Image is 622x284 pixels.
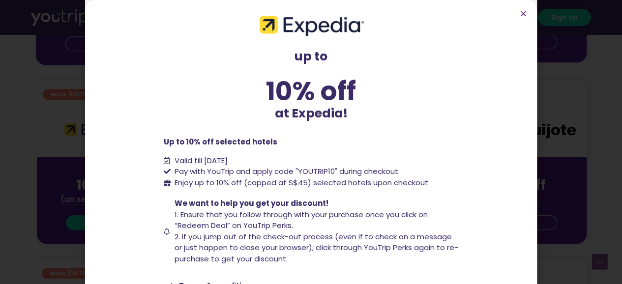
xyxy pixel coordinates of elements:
[175,198,328,208] span: We want to help you get your discount!
[164,137,459,148] p: Up to 10% off selected hotels
[175,155,228,166] span: Valid till [DATE]
[164,47,459,66] p: up to
[164,78,459,104] div: 10% off
[175,231,458,264] span: 2. If you jump out of the check-out process (even if to check on a message or just happen to clos...
[164,104,459,123] p: at Expedia!
[172,166,398,177] span: Pay with YouTrip and apply code "YOUTRIP10" during checkout
[172,177,428,189] span: Enjoy up to 10% off (capped at S$45) selected hotels upon checkout
[520,10,527,17] a: Close
[175,209,428,231] span: 1. Ensure that you follow through with your purchase once you click on “Redeem Deal” on YouTrip P...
